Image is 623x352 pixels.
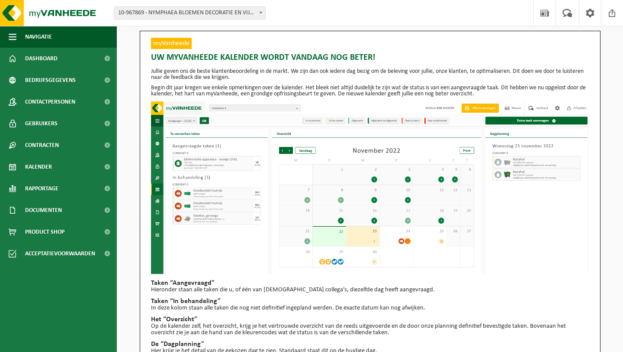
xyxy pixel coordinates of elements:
h2: Taken “Aangevraagd” [151,280,589,287]
span: Contracten [25,134,59,156]
p: Begin dit jaar kregen we enkele opmerkingen over de kalender. Het bleek niet altijd duidelijk te ... [151,85,589,97]
span: Acceptatievoorwaarden [25,243,95,264]
h2: De “Dagplanning” [151,341,589,348]
p: Jullie geven ons de beste klantenbeoordeling in de markt. We zijn dan ook iedere dag bezig om de ... [151,68,589,81]
span: Bedrijfsgegevens [25,69,76,91]
span: Contactpersonen [25,91,75,113]
span: 10-967869 - NYMPHAEA BLOEMEN DECORATIE EN VIJVERONDERHOUD - ZWEVEGEM [115,7,265,19]
span: Hieronder staan alle taken die u, of één van [DEMOGRAPHIC_DATA] collega’s, diezelfde dag heeft aa... [151,287,435,293]
span: 10-967869 - NYMPHAEA BLOEMEN DECORATIE EN VIJVERONDERHOUD - ZWEVEGEM [114,7,266,20]
span: Kalender [25,156,52,178]
span: myVanheede [151,38,192,49]
h2: Taken “In behandeling” [151,298,589,305]
span: Navigatie [25,26,52,48]
span: Rapportage [25,178,58,199]
span: Gebruikers [25,113,58,134]
span: Product Shop [25,221,64,243]
span: Op de kalender zelf, het overzicht, krijg je het vertrouwde overzicht van de reeds uitgevoerde en... [151,323,566,336]
span: Documenten [25,199,62,221]
span: In deze kolom staan alle taken die nog niet definitief ingepland werden. De exacte datum kan nog ... [151,305,425,311]
h2: Het “Overzicht” [151,316,589,323]
span: Uw myVanheede kalender wordt vandaag nog beter! [151,51,376,64]
span: Dashboard [25,48,58,69]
